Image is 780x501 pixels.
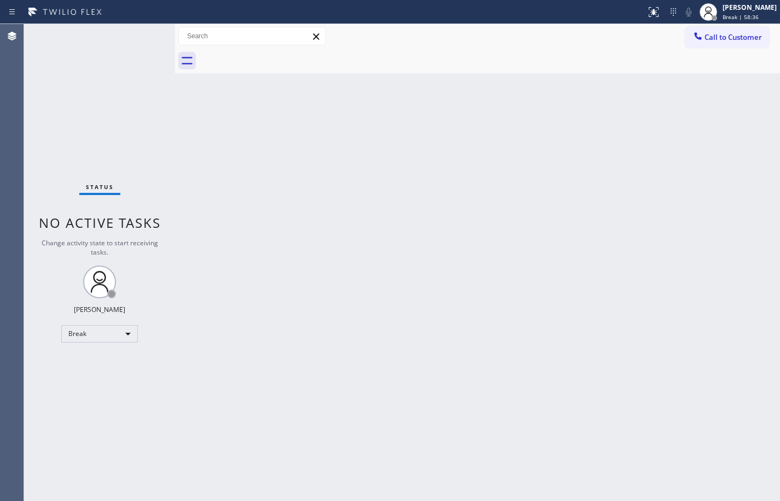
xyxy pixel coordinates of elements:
button: Mute [681,4,696,20]
span: No active tasks [39,214,161,232]
div: Break [61,325,138,343]
span: Call to Customer [705,32,762,42]
span: Break | 58:36 [723,13,759,21]
div: [PERSON_NAME] [723,3,777,12]
span: Change activity state to start receiving tasks. [42,238,158,257]
input: Search [179,27,325,45]
span: Status [86,183,114,191]
div: [PERSON_NAME] [74,305,125,314]
button: Call to Customer [685,27,769,48]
